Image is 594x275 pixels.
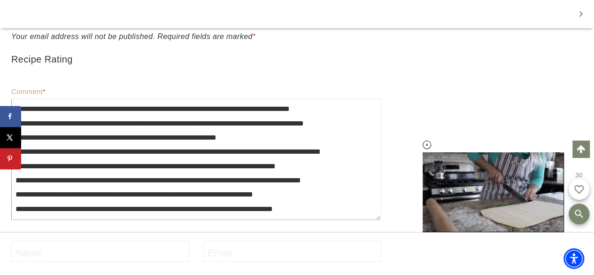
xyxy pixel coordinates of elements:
[157,32,255,40] span: Required fields are marked
[11,53,381,69] label: Recipe Rating
[11,87,46,100] label: Comment
[11,32,155,40] span: Your email address will not be published.
[563,248,584,269] div: Accessibility Menu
